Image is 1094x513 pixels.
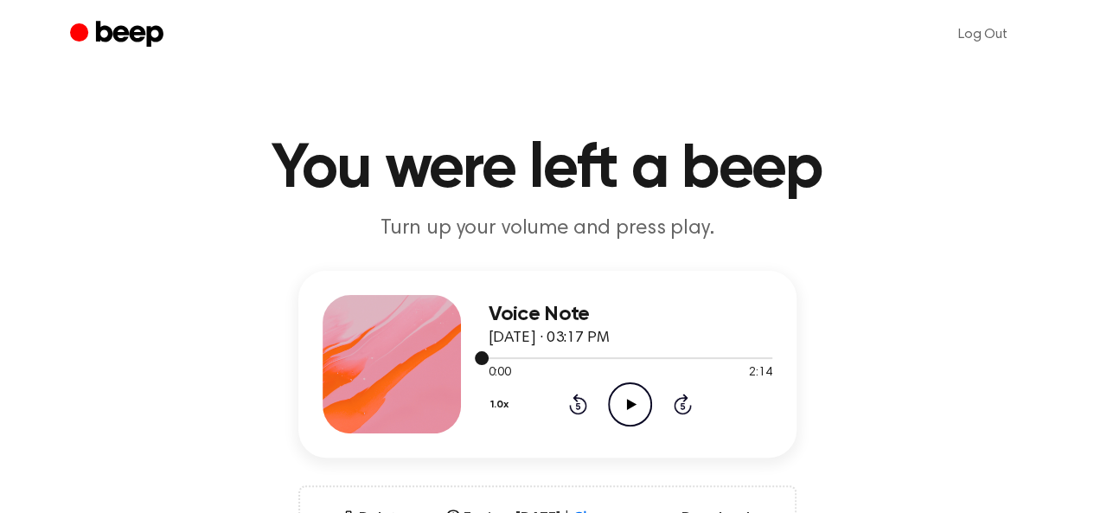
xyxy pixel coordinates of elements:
[941,14,1025,55] a: Log Out
[489,364,511,382] span: 0:00
[215,215,880,243] p: Turn up your volume and press play.
[749,364,771,382] span: 2:14
[70,18,168,52] a: Beep
[489,390,515,420] button: 1.0x
[489,303,772,326] h3: Voice Note
[489,330,610,346] span: [DATE] · 03:17 PM
[105,138,990,201] h1: You were left a beep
